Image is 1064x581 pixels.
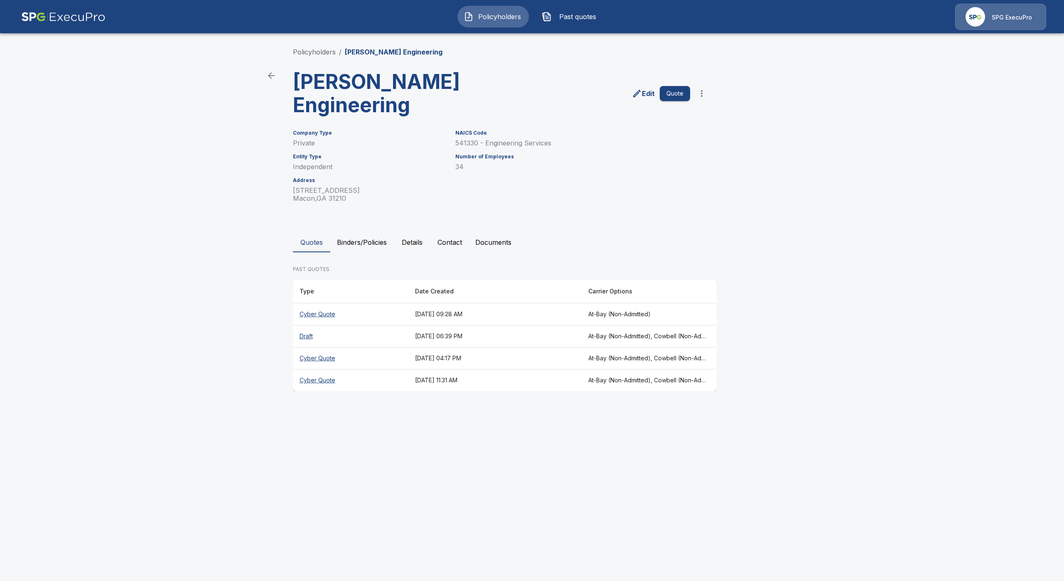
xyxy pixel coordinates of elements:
th: [DATE] 09:28 AM [408,303,582,325]
th: Date Created [408,280,582,303]
h6: Company Type [293,130,446,136]
h6: Address [293,177,446,183]
button: Details [393,232,431,252]
button: Contact [431,232,469,252]
p: 541330 - Engineering Services [455,139,690,147]
th: Cyber Quote [293,303,408,325]
a: back [263,67,280,84]
button: Documents [469,232,518,252]
img: Past quotes Icon [542,12,552,22]
button: Quote [660,86,690,101]
div: policyholder tabs [293,232,772,252]
h6: NAICS Code [455,130,690,136]
p: Independent [293,163,446,171]
th: [DATE] 06:39 PM [408,325,582,347]
th: Cyber Quote [293,347,408,369]
th: [DATE] 04:17 PM [408,347,582,369]
p: Edit [642,89,655,98]
button: more [693,85,710,102]
th: At-Bay (Non-Admitted) [582,303,717,325]
h6: Entity Type [293,154,446,160]
a: edit [630,87,656,100]
li: / [339,47,342,57]
th: At-Bay (Non-Admitted), Cowbell (Non-Admitted), Cowbell (Admitted), Corvus Cyber (Non-Admitted), T... [582,325,717,347]
p: SPG ExecuPro [992,13,1032,22]
a: Policyholders [293,48,336,56]
th: [DATE] 11:31 AM [408,369,582,391]
img: Policyholders Icon [464,12,474,22]
p: 34 [455,163,690,171]
button: Policyholders IconPolicyholders [457,6,529,27]
th: Draft [293,325,408,347]
a: Agency IconSPG ExecuPro [955,4,1046,30]
th: Cyber Quote [293,369,408,391]
th: At-Bay (Non-Admitted), Cowbell (Non-Admitted), Cowbell (Admitted), Corvus Cyber (Non-Admitted), T... [582,347,717,369]
button: Past quotes IconPast quotes [536,6,607,27]
button: Binders/Policies [330,232,393,252]
p: [STREET_ADDRESS] Macon , GA 31210 [293,187,446,202]
table: responsive table [293,280,717,391]
h6: Number of Employees [455,154,690,160]
th: Type [293,280,408,303]
p: PAST QUOTES [293,266,717,273]
th: Carrier Options [582,280,717,303]
span: Past quotes [555,12,601,22]
button: Quotes [293,232,330,252]
p: [PERSON_NAME] Engineering [345,47,442,57]
th: At-Bay (Non-Admitted), Cowbell (Non-Admitted), Cowbell (Admitted), Corvus Cyber (Non-Admitted), T... [582,369,717,391]
h3: [PERSON_NAME] Engineering [293,70,498,117]
span: Policyholders [477,12,523,22]
img: Agency Icon [966,7,985,27]
img: AA Logo [21,4,106,30]
nav: breadcrumb [293,47,442,57]
p: Private [293,139,446,147]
